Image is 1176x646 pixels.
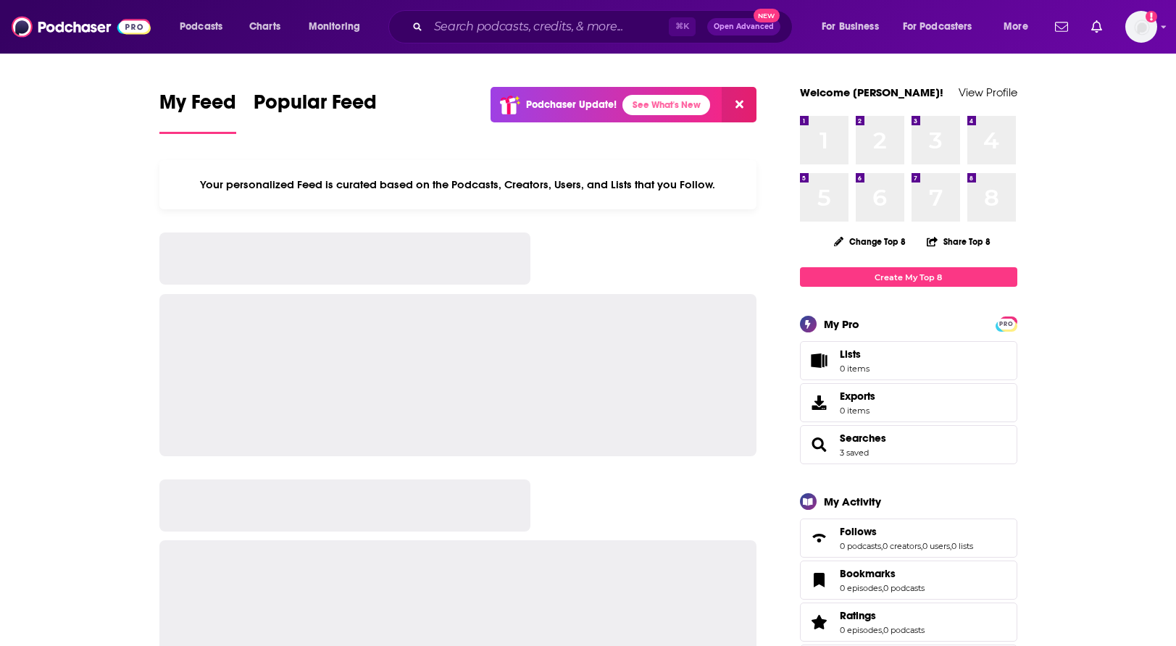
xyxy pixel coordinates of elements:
a: My Feed [159,90,236,134]
span: ⌘ K [669,17,696,36]
a: Ratings [840,609,925,622]
span: Bookmarks [800,561,1017,600]
span: Follows [840,525,877,538]
span: Ratings [840,609,876,622]
input: Search podcasts, credits, & more... [428,15,669,38]
a: 0 users [922,541,950,551]
a: Welcome [PERSON_NAME]! [800,85,943,99]
a: Show notifications dropdown [1049,14,1074,39]
a: 0 episodes [840,583,882,593]
span: , [921,541,922,551]
span: 0 items [840,406,875,416]
a: See What's New [622,95,710,115]
img: User Profile [1125,11,1157,43]
span: Bookmarks [840,567,896,580]
a: 0 episodes [840,625,882,635]
button: open menu [812,15,897,38]
span: New [754,9,780,22]
a: 0 podcasts [840,541,881,551]
a: View Profile [959,85,1017,99]
span: , [882,625,883,635]
a: 0 podcasts [883,583,925,593]
a: Show notifications dropdown [1085,14,1108,39]
span: Lists [840,348,870,361]
a: Charts [240,15,289,38]
span: My Feed [159,90,236,123]
span: Exports [840,390,875,403]
span: Lists [805,351,834,371]
a: Create My Top 8 [800,267,1017,287]
span: Ratings [800,603,1017,642]
span: , [881,541,883,551]
svg: Add a profile image [1146,11,1157,22]
span: More [1004,17,1028,37]
span: PRO [998,319,1015,330]
span: Lists [840,348,861,361]
span: 0 items [840,364,870,374]
div: My Pro [824,317,859,331]
div: Your personalized Feed is curated based on the Podcasts, Creators, Users, and Lists that you Follow. [159,160,757,209]
a: 0 podcasts [883,625,925,635]
a: Follows [805,528,834,548]
a: 0 creators [883,541,921,551]
button: Share Top 8 [926,227,991,256]
a: 0 lists [951,541,973,551]
button: open menu [993,15,1046,38]
p: Podchaser Update! [526,98,617,111]
a: Lists [800,341,1017,380]
a: Bookmarks [805,570,834,590]
button: open menu [170,15,241,38]
a: Popular Feed [254,90,377,134]
button: Show profile menu [1125,11,1157,43]
span: Logged in as HBurn [1125,11,1157,43]
a: Searches [805,435,834,455]
a: 3 saved [840,448,869,458]
span: , [882,583,883,593]
span: Exports [805,393,834,413]
a: Bookmarks [840,567,925,580]
a: Exports [800,383,1017,422]
img: Podchaser - Follow, Share and Rate Podcasts [12,13,151,41]
span: Searches [800,425,1017,464]
a: Follows [840,525,973,538]
button: Change Top 8 [825,232,915,251]
span: For Business [822,17,879,37]
span: Popular Feed [254,90,377,123]
button: open menu [299,15,379,38]
button: Open AdvancedNew [707,18,780,35]
a: Searches [840,432,886,445]
div: Search podcasts, credits, & more... [402,10,806,43]
button: open menu [893,15,993,38]
a: PRO [998,318,1015,329]
span: Monitoring [309,17,360,37]
span: , [950,541,951,551]
div: My Activity [824,495,881,508]
span: Open Advanced [714,23,774,30]
span: Follows [800,519,1017,558]
span: Charts [249,17,280,37]
span: For Podcasters [903,17,972,37]
a: Ratings [805,612,834,632]
span: Podcasts [180,17,222,37]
